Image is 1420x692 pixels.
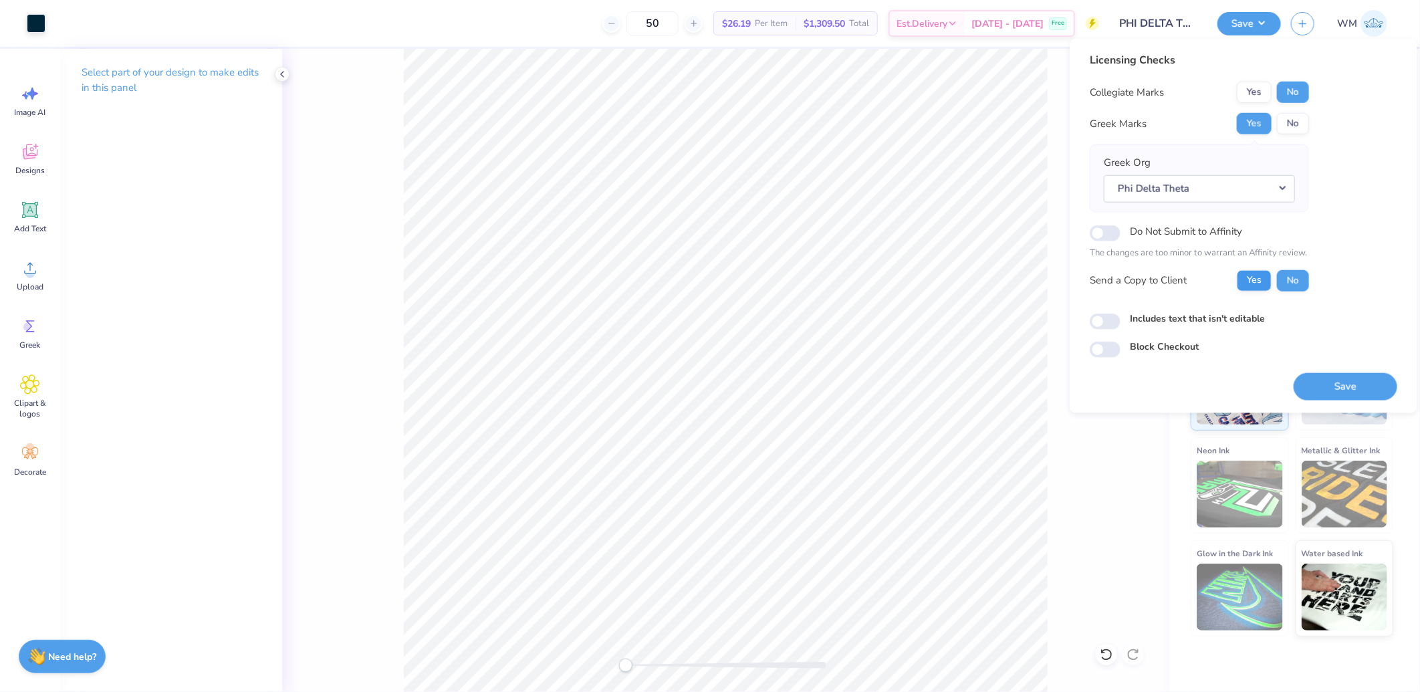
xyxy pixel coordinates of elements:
div: Licensing Checks [1090,52,1309,68]
span: Add Text [14,223,46,234]
span: Greek [20,340,41,350]
span: Upload [17,281,43,292]
span: Est. Delivery [897,17,947,31]
div: Accessibility label [619,659,632,672]
button: Save [1294,372,1397,400]
span: Glow in the Dark Ink [1197,546,1273,560]
span: Image AI [15,107,46,118]
button: Yes [1237,269,1272,291]
span: Decorate [14,467,46,477]
img: Neon Ink [1197,461,1283,528]
label: Block Checkout [1130,340,1199,354]
button: No [1277,82,1309,103]
span: Neon Ink [1197,443,1229,457]
button: Yes [1237,113,1272,134]
div: Greek Marks [1090,116,1147,132]
input: Untitled Design [1109,10,1207,37]
div: Collegiate Marks [1090,85,1164,100]
span: [DATE] - [DATE] [971,17,1044,31]
label: Includes text that isn't editable [1130,311,1265,325]
img: Wilfredo Manabat [1360,10,1387,37]
input: – – [626,11,679,35]
span: Per Item [755,17,788,31]
span: Designs [15,165,45,176]
span: Free [1052,19,1064,28]
button: No [1277,269,1309,291]
span: Total [849,17,869,31]
label: Do Not Submit to Affinity [1130,223,1242,240]
span: Metallic & Glitter Ink [1302,443,1381,457]
span: Clipart & logos [8,398,52,419]
button: Phi Delta Theta [1104,175,1295,202]
button: Save [1217,12,1281,35]
img: Metallic & Glitter Ink [1302,461,1388,528]
span: WM [1337,16,1357,31]
span: $1,309.50 [804,17,845,31]
button: No [1277,113,1309,134]
p: The changes are too minor to warrant an Affinity review. [1090,247,1309,260]
a: WM [1331,10,1393,37]
strong: Need help? [49,651,97,663]
span: Water based Ink [1302,546,1363,560]
img: Water based Ink [1302,564,1388,630]
span: $26.19 [722,17,751,31]
button: Yes [1237,82,1272,103]
label: Greek Org [1104,155,1151,170]
img: Glow in the Dark Ink [1197,564,1283,630]
div: Send a Copy to Client [1090,273,1187,288]
p: Select part of your design to make edits in this panel [82,65,261,96]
